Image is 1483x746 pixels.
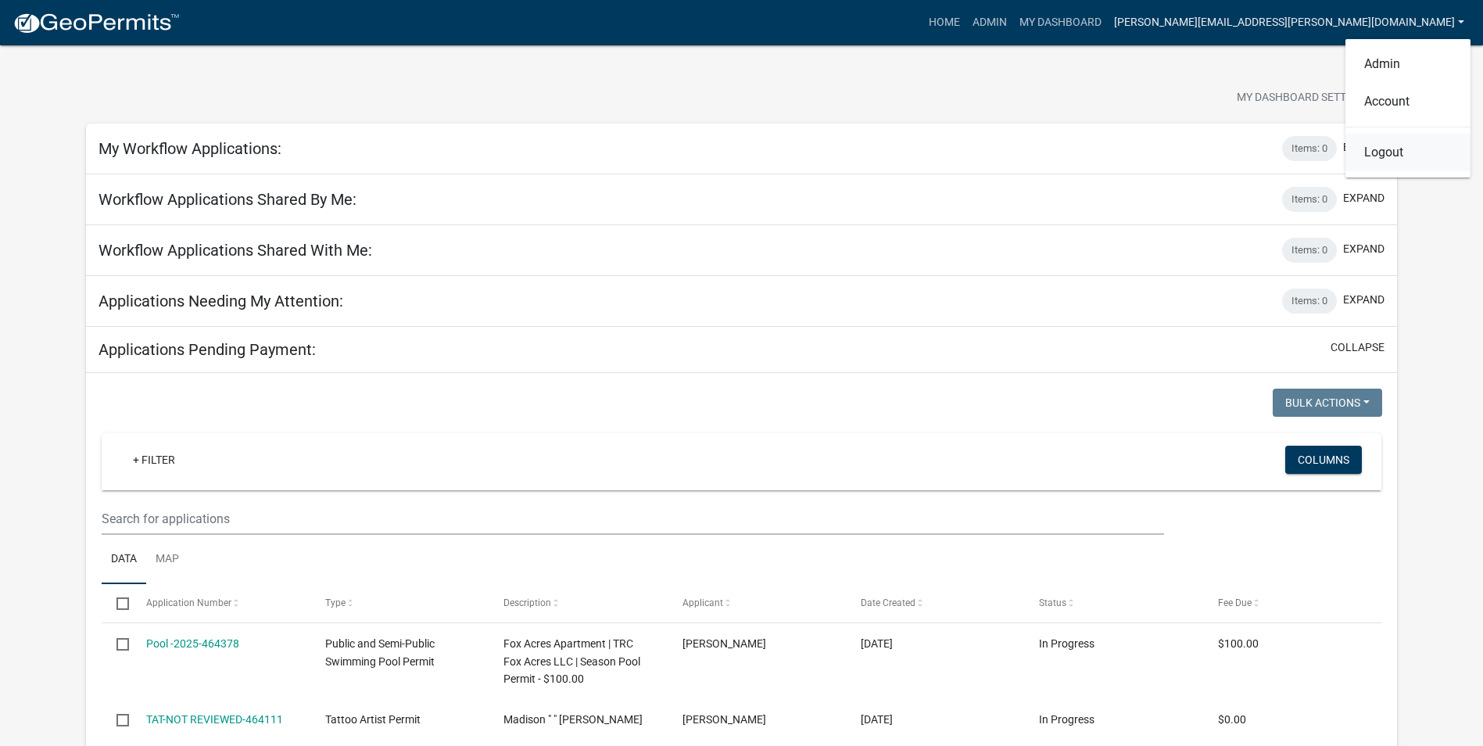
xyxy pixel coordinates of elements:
[1343,190,1384,206] button: expand
[146,535,188,585] a: Map
[1285,446,1362,474] button: Columns
[503,637,640,686] span: Fox Acres Apartment | TRC Fox Acres LLC | Season Pool Permit - $100.00
[146,713,283,726] a: TAT-NOT REVIEWED-464111
[846,584,1024,622] datatable-header-cell: Date Created
[1345,39,1470,178] div: [PERSON_NAME][EMAIL_ADDRESS][PERSON_NAME][DOMAIN_NAME]
[1039,713,1094,726] span: In Progress
[1345,45,1470,83] a: Admin
[325,597,346,608] span: Type
[102,503,1164,535] input: Search for applications
[1282,238,1337,263] div: Items: 0
[146,597,231,608] span: Application Number
[1218,637,1259,650] span: $100.00
[102,584,131,622] datatable-header-cell: Select
[1273,389,1382,417] button: Bulk Actions
[503,597,551,608] span: Description
[146,637,239,650] a: Pool -2025-464378
[1218,713,1246,726] span: $0.00
[1345,134,1470,171] a: Logout
[861,713,893,726] span: 08/14/2025
[1282,289,1337,314] div: Items: 0
[861,597,915,608] span: Date Created
[1343,139,1384,156] button: expand
[1013,8,1108,38] a: My Dashboard
[667,584,845,622] datatable-header-cell: Applicant
[1224,83,1406,113] button: My Dashboard Settingssettings
[489,584,667,622] datatable-header-cell: Description
[99,292,343,310] h5: Applications Needing My Attention:
[120,446,188,474] a: + Filter
[1343,241,1384,257] button: expand
[682,597,723,608] span: Applicant
[1218,597,1252,608] span: Fee Due
[1039,637,1094,650] span: In Progress
[1282,136,1337,161] div: Items: 0
[99,139,281,158] h5: My Workflow Applications:
[503,713,643,726] span: Madison " " Drew
[325,637,435,668] span: Public and Semi-Public Swimming Pool Permit
[1343,292,1384,308] button: expand
[1108,8,1470,38] a: [PERSON_NAME][EMAIL_ADDRESS][PERSON_NAME][DOMAIN_NAME]
[1282,187,1337,212] div: Items: 0
[131,584,310,622] datatable-header-cell: Application Number
[922,8,966,38] a: Home
[1039,597,1066,608] span: Status
[1202,584,1381,622] datatable-header-cell: Fee Due
[1024,584,1202,622] datatable-header-cell: Status
[1331,339,1384,356] button: collapse
[102,535,146,585] a: Data
[99,340,316,359] h5: Applications Pending Payment:
[325,713,421,726] span: Tattoo Artist Permit
[1237,89,1371,108] span: My Dashboard Settings
[861,637,893,650] span: 08/15/2025
[966,8,1013,38] a: Admin
[1345,83,1470,120] a: Account
[99,241,372,260] h5: Workflow Applications Shared With Me:
[682,713,766,726] span: Madison Drew Moore
[99,190,356,209] h5: Workflow Applications Shared By Me:
[310,584,489,622] datatable-header-cell: Type
[682,637,766,650] span: Richard Vandall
